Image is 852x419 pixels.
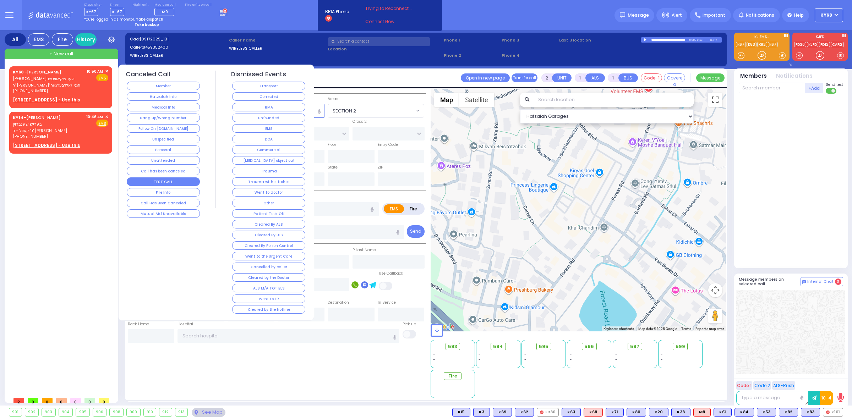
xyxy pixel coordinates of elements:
div: K69 [493,408,512,417]
button: Hatzalah Info [127,92,200,101]
button: Transport [232,82,305,90]
div: / [695,36,697,44]
span: [09172025_13] [140,36,169,42]
button: Call Has Been Canceled [127,199,200,207]
div: BLS [515,408,534,417]
span: - [661,357,663,362]
button: Went to the Urgent Care [232,252,305,260]
button: Cleared by the Doctor [232,273,305,282]
button: Code 2 [753,381,771,390]
button: ALS M/A TOT BLS [232,284,305,292]
div: All [5,33,26,46]
span: 0 [56,398,67,403]
button: Cleared By BLS [232,231,305,239]
span: Phone 2 [444,53,499,59]
div: K63 [562,408,581,417]
strong: Take dispatch [136,17,163,22]
button: Mutual Aid Unavailable [127,209,200,218]
div: 904 [59,408,73,416]
label: Caller: [130,44,227,50]
button: UNIT [552,73,572,82]
input: Search member [739,83,805,93]
div: K53 [757,408,776,417]
a: KJFD [807,42,818,47]
label: Hospital [177,321,193,327]
div: BLS [606,408,624,417]
button: TEST CALL [127,177,200,186]
label: Entry Code [378,142,398,148]
button: Cleared By Poison Control [232,241,305,250]
button: Map camera controls [708,283,722,297]
a: K82 [757,42,767,47]
span: Notifications [746,12,774,18]
button: Show street map [434,93,459,107]
label: Floor [328,142,336,148]
span: Message [628,12,649,19]
button: Medical Info [127,103,200,111]
div: BLS [757,408,776,417]
label: WIRELESS CALLER [130,53,227,59]
div: BLS [801,408,820,417]
label: Destination [328,300,349,305]
span: - [570,362,572,368]
button: Notifications [776,72,813,80]
span: 599 [676,343,685,350]
label: Back Home [128,321,149,327]
button: Hang up/Wrong Number [127,114,200,122]
img: Logo [28,11,75,20]
span: SECTION 2 [328,104,425,117]
div: 905 [76,408,89,416]
button: Message [696,73,725,82]
img: comment-alt.png [802,280,806,284]
input: Search a contact [328,37,430,46]
button: Unfounded [232,114,305,122]
button: Code 1 [736,381,752,390]
label: ZIP [378,165,383,170]
input: Search location [534,93,694,107]
div: 901 [9,408,22,416]
label: Turn off text [826,87,837,94]
div: BLS [779,408,798,417]
span: - [433,357,435,362]
h4: Dismissed Events [231,71,286,78]
div: 910 [144,408,156,416]
a: K67 [768,42,778,47]
span: Phone 4 [502,53,557,59]
span: 10:50 AM [87,69,103,74]
div: K61 [714,408,732,417]
button: BUS [618,73,638,82]
a: CAR2 [831,42,844,47]
span: בעריש שענברוין [13,121,42,127]
button: Fire Info [127,188,200,197]
button: Trauma [232,167,305,175]
label: KJFD [792,35,848,40]
label: WIRELESS CALLER [229,45,326,51]
img: message.svg [620,12,625,18]
span: 0 [835,279,841,285]
button: ky68 [815,8,843,22]
span: - [433,352,435,357]
input: Search hospital [177,329,399,343]
button: Cancelled by caller [232,263,305,271]
div: 903 [42,408,55,416]
button: Toggle fullscreen view [708,93,722,107]
button: Member [127,82,200,90]
span: - [661,362,663,368]
span: KY14 - [13,115,26,120]
div: EMS [28,33,49,46]
span: 10:46 AM [86,114,103,120]
span: 2 [13,398,24,403]
button: Unattended [127,156,200,165]
u: EMS [99,76,106,81]
button: Personal [127,145,200,154]
span: - [524,362,526,368]
span: ר' [PERSON_NAME]' חנני' גאלדבערגער [13,82,84,88]
div: K20 [649,408,668,417]
span: Alert [672,12,682,18]
label: P Last Name [353,247,376,253]
div: 902 [25,408,39,416]
a: Open this area in Google Maps (opens a new window) [432,322,456,331]
button: Unspecified [127,135,200,143]
span: You're logged in as monitor. [84,17,135,22]
button: Call has been canceled [127,167,200,175]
